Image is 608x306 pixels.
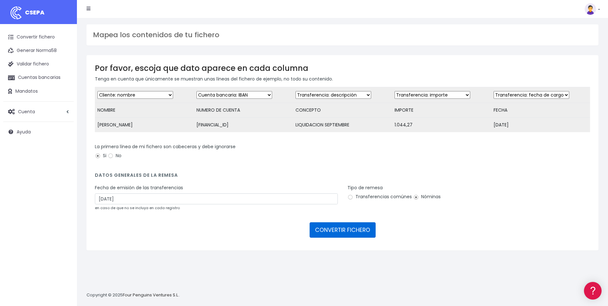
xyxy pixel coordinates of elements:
p: Tenga en cuenta que únicamente se muestran unas líneas del fichero de ejemplo, no todo su contenido. [95,75,590,82]
a: Ayuda [3,125,74,139]
td: LIQUIDACION SEPTIEMBRE [293,118,392,132]
h3: Por favor, escoja que dato aparece en cada columna [95,64,590,73]
label: Nóminas [413,193,441,200]
h3: Mapea los contenidos de tu fichero [93,31,592,39]
a: Validar fichero [3,57,74,71]
a: Formatos [6,81,122,91]
label: La primera línea de mi fichero son cabeceras y debe ignorarse [95,143,236,150]
a: Cuenta [3,105,74,118]
button: CONVERTIR FICHERO [310,222,376,238]
td: [DATE] [491,118,590,132]
label: Transferencias comúnes [347,193,412,200]
a: Videotutoriales [6,101,122,111]
a: API [6,164,122,174]
small: en caso de que no se incluya en cada registro [95,205,180,210]
a: Mandatos [3,85,74,98]
a: Problemas habituales [6,91,122,101]
label: Tipo de remesa [347,184,383,191]
td: NOMBRE [95,103,194,118]
a: Convertir fichero [3,30,74,44]
a: Four Penguins Ventures S.L. [123,292,179,298]
img: logo [8,5,24,21]
div: Información general [6,45,122,51]
button: Contáctanos [6,172,122,183]
td: 1.044,27 [392,118,491,132]
td: FECHA [491,103,590,118]
div: Convertir ficheros [6,71,122,77]
td: [PERSON_NAME] [95,118,194,132]
td: IMPORTE [392,103,491,118]
div: Facturación [6,127,122,133]
label: Fecha de emisión de las transferencias [95,184,183,191]
a: Información general [6,55,122,64]
img: profile [585,3,596,15]
p: Copyright © 2025 . [87,292,180,299]
span: CSEPA [25,8,45,16]
a: Perfiles de empresas [6,111,122,121]
a: General [6,138,122,148]
h4: Datos generales de la remesa [95,173,590,181]
a: POWERED BY ENCHANT [88,185,123,191]
a: Cuentas bancarias [3,71,74,84]
a: Generar Norma58 [3,44,74,57]
span: Cuenta [18,108,35,115]
div: Programadores [6,154,122,160]
label: Si [95,152,106,159]
td: [FINANCIAL_ID] [194,118,293,132]
td: NUMERO DE CUENTA [194,103,293,118]
label: No [108,152,121,159]
td: CONCEPTO [293,103,392,118]
span: Ayuda [17,129,31,135]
